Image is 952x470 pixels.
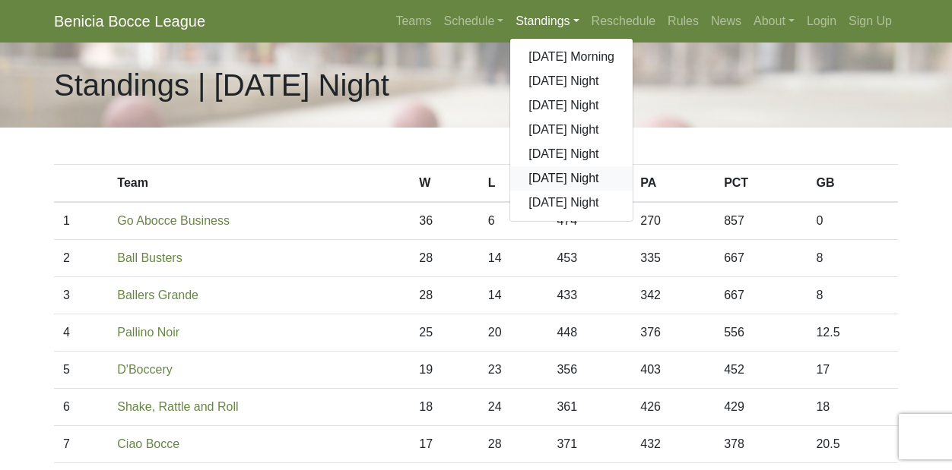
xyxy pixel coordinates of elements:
[410,389,479,426] td: 18
[117,214,230,227] a: Go Abocce Business
[547,352,631,389] td: 356
[715,389,807,426] td: 429
[510,142,633,166] a: [DATE] Night
[117,437,179,450] a: Ciao Bocce
[631,352,715,389] td: 403
[438,6,510,36] a: Schedule
[547,277,631,314] td: 433
[547,426,631,463] td: 371
[54,277,108,314] td: 3
[117,251,182,264] a: Ball Busters
[410,277,479,314] td: 28
[54,67,389,103] h1: Standings | [DATE] Night
[631,426,715,463] td: 432
[807,314,898,352] td: 12.5
[54,6,205,36] a: Benicia Bocce League
[715,352,807,389] td: 452
[479,352,548,389] td: 23
[715,314,807,352] td: 556
[547,314,631,352] td: 448
[807,240,898,277] td: 8
[108,165,410,203] th: Team
[479,202,548,240] td: 6
[631,165,715,203] th: PA
[479,314,548,352] td: 20
[510,166,633,191] a: [DATE] Night
[479,389,548,426] td: 24
[410,314,479,352] td: 25
[54,389,108,426] td: 6
[585,6,662,36] a: Reschedule
[410,165,479,203] th: W
[715,426,807,463] td: 378
[807,426,898,463] td: 20.5
[747,6,801,36] a: About
[54,352,108,389] td: 5
[479,165,548,203] th: L
[807,202,898,240] td: 0
[631,202,715,240] td: 270
[715,165,807,203] th: PCT
[631,240,715,277] td: 335
[662,6,705,36] a: Rules
[54,202,108,240] td: 1
[807,277,898,314] td: 8
[410,352,479,389] td: 19
[117,289,198,301] a: Ballers Grande
[510,191,633,215] a: [DATE] Night
[117,400,238,413] a: Shake, Rattle and Roll
[631,314,715,352] td: 376
[479,426,548,463] td: 28
[807,352,898,389] td: 17
[705,6,747,36] a: News
[410,426,479,463] td: 17
[843,6,898,36] a: Sign Up
[509,38,633,222] div: Standings
[509,6,585,36] a: Standings
[510,69,633,93] a: [DATE] Night
[807,165,898,203] th: GB
[547,389,631,426] td: 361
[117,326,179,339] a: Pallino Noir
[410,202,479,240] td: 36
[801,6,843,36] a: Login
[117,363,172,376] a: D'Boccery
[715,202,807,240] td: 857
[631,277,715,314] td: 342
[715,240,807,277] td: 667
[510,45,633,69] a: [DATE] Morning
[479,277,548,314] td: 14
[807,389,898,426] td: 18
[389,6,437,36] a: Teams
[715,277,807,314] td: 667
[479,240,548,277] td: 14
[510,93,633,118] a: [DATE] Night
[547,240,631,277] td: 453
[410,240,479,277] td: 28
[54,240,108,277] td: 2
[510,118,633,142] a: [DATE] Night
[54,314,108,352] td: 4
[631,389,715,426] td: 426
[54,426,108,463] td: 7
